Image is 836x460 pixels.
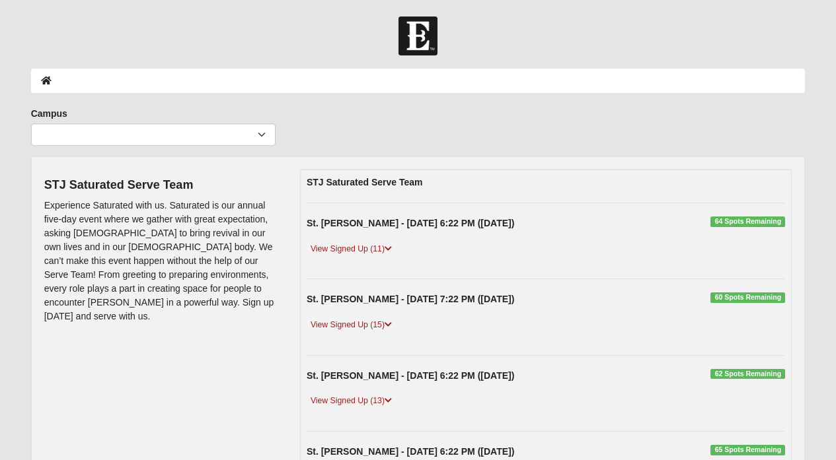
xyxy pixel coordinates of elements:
span: 65 Spots Remaining [710,445,785,455]
a: View Signed Up (13) [307,394,396,408]
img: Church of Eleven22 Logo [399,16,437,55]
span: 62 Spots Remaining [710,369,785,379]
strong: St. [PERSON_NAME] - [DATE] 6:22 PM ([DATE]) [307,218,514,228]
a: View Signed Up (15) [307,318,396,332]
strong: St. [PERSON_NAME] - [DATE] 7:22 PM ([DATE]) [307,294,514,304]
label: Campus [31,107,67,120]
strong: St. [PERSON_NAME] - [DATE] 6:22 PM ([DATE]) [307,446,514,457]
h4: STJ Saturated Serve Team [44,178,280,193]
p: Experience Saturated with us. Saturated is our annual five-day event where we gather with great e... [44,199,280,323]
strong: STJ Saturated Serve Team [307,177,423,187]
span: 60 Spots Remaining [710,292,785,303]
strong: St. [PERSON_NAME] - [DATE] 6:22 PM ([DATE]) [307,370,514,381]
span: 64 Spots Remaining [710,216,785,227]
a: View Signed Up (11) [307,242,396,256]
